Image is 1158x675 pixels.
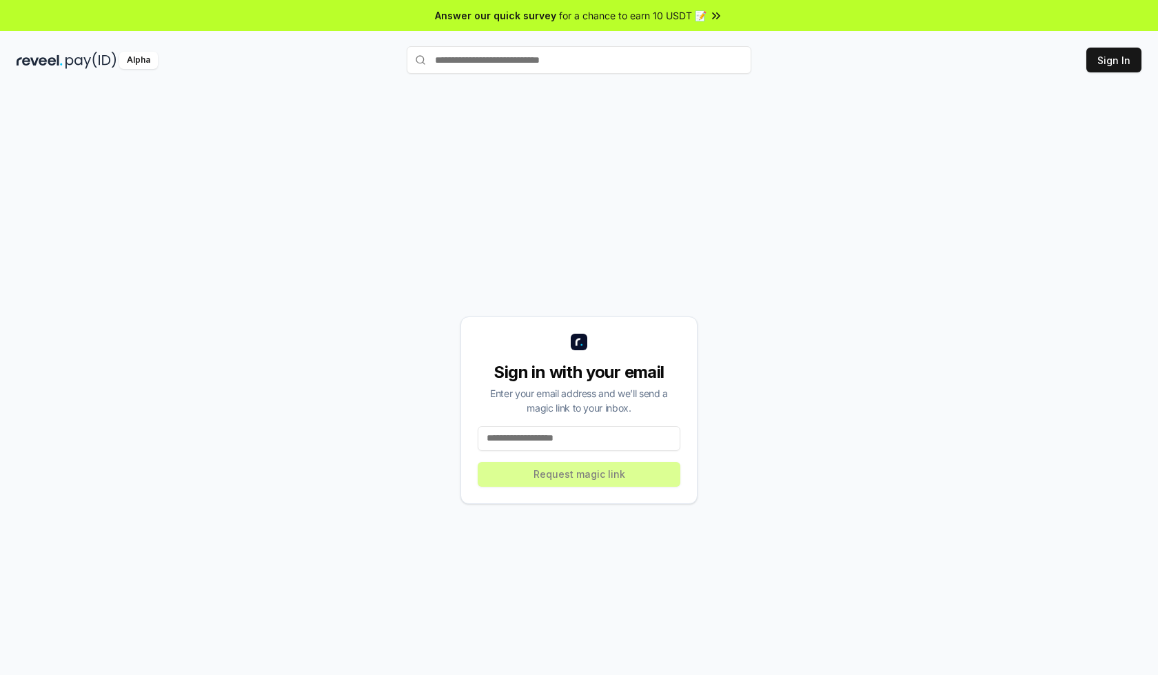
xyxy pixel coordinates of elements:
[65,52,116,69] img: pay_id
[435,8,556,23] span: Answer our quick survey
[559,8,707,23] span: for a chance to earn 10 USDT 📝
[17,52,63,69] img: reveel_dark
[119,52,158,69] div: Alpha
[571,334,587,350] img: logo_small
[478,361,680,383] div: Sign in with your email
[478,386,680,415] div: Enter your email address and we’ll send a magic link to your inbox.
[1086,48,1141,72] button: Sign In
